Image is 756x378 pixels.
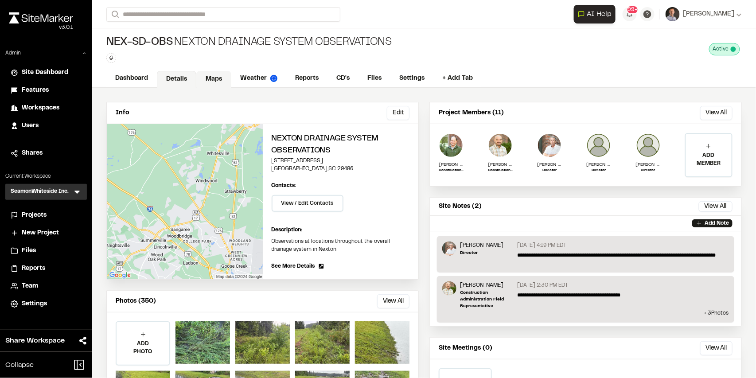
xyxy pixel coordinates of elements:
[11,264,82,273] a: Reports
[272,226,410,234] p: Description:
[460,289,514,309] p: Construction Administration Field Representative
[11,68,82,78] a: Site Dashboard
[587,9,612,19] span: AI Help
[22,103,59,113] span: Workspaces
[11,86,82,95] a: Features
[439,133,464,158] img: Wayne Lee
[488,168,513,173] p: Construction Administration Field Representative
[700,341,733,355] button: View All
[22,228,59,238] span: New Project
[666,7,742,21] button: [PERSON_NAME]
[5,335,65,346] span: Share Workspace
[387,106,409,120] button: Edit
[157,71,196,88] a: Details
[636,168,661,173] p: Director
[623,7,637,21] button: 99+
[11,121,82,131] a: Users
[442,242,456,256] img: Donald Jones
[460,249,503,256] p: Director
[22,68,68,78] span: Site Dashboard
[705,219,729,227] p: Add Note
[574,5,616,23] button: Open AI Assistant
[442,309,729,317] p: + 3 Photo s
[116,296,156,306] p: Photos (350)
[699,201,733,212] button: View All
[22,246,36,256] span: Files
[433,70,482,87] a: + Add Tab
[488,133,513,158] img: Sinuhe Perez
[272,157,410,165] p: [STREET_ADDRESS]
[272,195,343,212] button: View / Edit Contacts
[231,70,286,87] a: Weather
[713,45,729,53] span: Active
[731,47,736,52] span: This project is active and counting against your active project count.
[537,161,562,168] p: [PERSON_NAME]
[286,70,327,87] a: Reports
[196,71,231,88] a: Maps
[272,238,410,253] p: Observations at locations throughout the overall drainage system in Nexton
[5,172,87,180] p: Current Workspace
[11,246,82,256] a: Files
[686,152,732,168] p: ADD MEMBER
[327,70,359,87] a: CD's
[11,281,82,291] a: Team
[272,262,315,270] span: See More Details
[11,103,82,113] a: Workspaces
[22,210,47,220] span: Projects
[537,168,562,173] p: Director
[666,7,680,21] img: User
[359,70,390,87] a: Files
[636,133,661,158] img: David Prohaska
[11,299,82,309] a: Settings
[700,106,733,120] button: View All
[586,161,611,168] p: [PERSON_NAME]
[390,70,433,87] a: Settings
[460,281,514,289] p: [PERSON_NAME]
[116,108,129,118] p: Info
[586,168,611,173] p: Director
[5,360,34,370] span: Collapse
[439,343,492,353] p: Site Meetings (0)
[518,242,567,249] p: [DATE] 4:19 PM EDT
[106,53,116,63] button: Edit Tags
[11,148,82,158] a: Shares
[11,187,69,196] h3: SeamonWhiteside Inc.
[22,299,47,309] span: Settings
[709,43,740,55] div: This project is active and counting against your active project count.
[22,264,45,273] span: Reports
[537,133,562,158] img: Donald Jones
[106,35,392,50] div: Nexton Drainage System Observations
[377,294,409,308] button: View All
[117,340,169,356] p: ADD PHOTO
[22,121,39,131] span: Users
[586,133,611,158] img: Buddy Pusser
[9,23,73,31] div: Oh geez...please don't...
[272,182,296,190] p: Contacts:
[22,86,49,95] span: Features
[439,108,504,118] p: Project Members (11)
[272,165,410,173] p: [GEOGRAPHIC_DATA] , SC 29486
[574,5,619,23] div: Open AI Assistant
[270,75,277,82] img: precipai.png
[627,6,638,14] span: 99+
[5,49,21,57] p: Admin
[636,161,661,168] p: [PERSON_NAME]
[22,281,38,291] span: Team
[488,161,513,168] p: [PERSON_NAME]
[11,228,82,238] a: New Project
[683,9,735,19] span: [PERSON_NAME]
[442,281,456,296] img: Sinuhe Perez
[106,7,122,22] button: Search
[11,210,82,220] a: Projects
[106,70,157,87] a: Dashboard
[439,161,464,168] p: [PERSON_NAME]
[518,281,569,289] p: [DATE] 2:30 PM EDT
[439,202,482,211] p: Site Notes (2)
[460,242,503,249] p: [PERSON_NAME]
[9,12,73,23] img: rebrand.png
[106,35,173,50] span: Nex-SD-Obs
[272,133,410,157] h2: Nexton Drainage System Observations
[439,168,464,173] p: Construction Admin Team Leader
[22,148,43,158] span: Shares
